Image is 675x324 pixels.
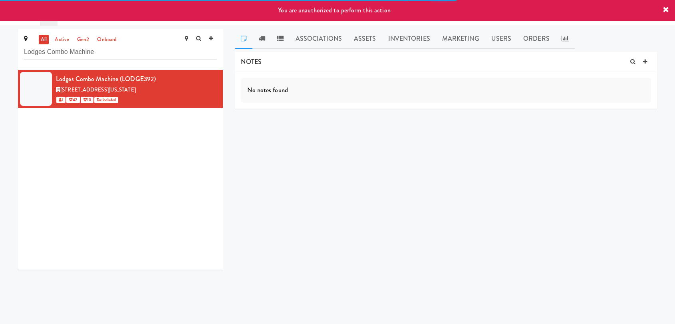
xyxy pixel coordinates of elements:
[517,29,556,49] a: Orders
[348,29,382,49] a: Assets
[382,29,436,49] a: Inventories
[66,97,79,103] span: 42
[39,35,49,45] a: all
[53,35,71,45] a: active
[485,29,517,49] a: Users
[95,35,119,45] a: onboard
[81,97,93,103] span: 10
[241,57,262,66] span: NOTES
[278,6,390,15] span: You are unauthorized to perform this action
[436,29,485,49] a: Marketing
[94,97,118,103] span: Tax included
[60,86,136,93] span: [STREET_ADDRESS][US_STATE]
[18,70,223,108] li: Lodges Combo Machine (LODGE392)[STREET_ADDRESS][US_STATE] 1 42 10Tax included
[56,97,66,103] span: 1
[56,73,217,85] div: Lodges Combo Machine (LODGE392)
[24,45,217,60] input: Search site
[290,29,348,49] a: Associations
[75,35,91,45] a: gen2
[241,78,651,103] div: No notes found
